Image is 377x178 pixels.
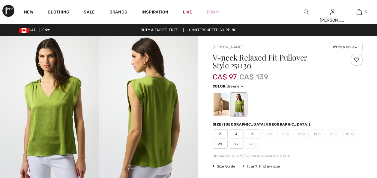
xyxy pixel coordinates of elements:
[183,9,192,15] a: Live
[365,9,367,15] span: 5
[351,132,354,135] img: ring-m.svg
[2,5,14,17] img: 1ère Avenue
[346,8,372,16] a: 5
[328,43,363,51] button: Write a review
[339,133,371,148] iframe: Opens a widget where you can chat to one of our agents
[24,10,33,16] a: New
[310,129,325,138] span: 14
[320,17,346,23] div: [PERSON_NAME]
[19,28,39,32] span: CAD
[42,28,50,32] span: EN
[207,9,219,15] a: Prom
[213,54,338,69] h1: V-neck Relaxed Fit Pullover Style 251130
[213,84,227,88] span: Color:
[304,8,309,16] img: search the website
[227,84,243,88] span: Greenery
[214,93,229,116] div: Citrus
[213,45,243,49] a: [PERSON_NAME]
[334,132,337,135] img: ring-m.svg
[302,132,305,135] img: ring-m.svg
[213,164,235,169] span: Size Guide
[245,129,260,138] span: 6
[330,8,335,16] img: My Info
[231,93,247,116] div: Greenery
[48,10,69,16] a: Clothing
[242,164,280,169] div: I can't find my size
[342,129,357,138] span: 18
[213,140,228,149] span: 20
[19,28,29,33] img: Canadian Dollar
[229,129,244,138] span: 4
[213,122,313,127] div: Size ([GEOGRAPHIC_DATA]/[GEOGRAPHIC_DATA]):
[239,72,268,82] span: CA$ 139
[229,140,244,149] span: 22
[357,8,362,16] img: My Bag
[84,10,95,16] a: Sale
[245,140,260,149] span: 24
[286,132,289,135] img: ring-m.svg
[254,143,257,146] img: ring-m.svg
[213,129,228,138] span: 2
[109,10,127,16] a: Brands
[326,129,341,138] span: 16
[269,132,272,135] img: ring-m.svg
[277,129,292,138] span: 10
[261,129,276,138] span: 8
[294,129,309,138] span: 12
[213,67,237,81] span: CA$ 97
[142,10,168,16] span: Inspiration
[318,132,321,135] img: ring-m.svg
[213,153,363,159] div: Our model is 5'9"/175 cm and wears a size 6.
[330,9,335,15] a: Sign In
